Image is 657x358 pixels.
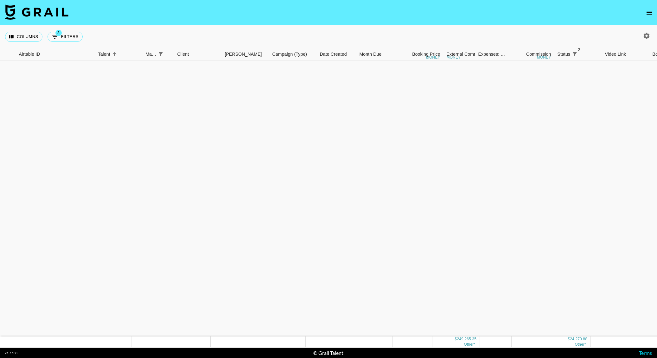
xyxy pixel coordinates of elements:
[55,30,62,36] span: 3
[320,48,347,60] div: Date Created
[165,50,174,59] button: Sort
[579,50,588,59] button: Sort
[19,48,40,60] div: Airtable ID
[568,336,570,342] div: $
[457,336,476,342] div: 249,265.35
[143,48,174,60] div: Manager
[177,48,189,60] div: Client
[576,47,582,53] span: 2
[225,48,262,60] div: [PERSON_NAME]
[554,48,602,60] div: Status
[5,4,68,20] img: Grail Talent
[317,48,356,60] div: Date Created
[222,48,269,60] div: Booker
[110,50,119,59] button: Sort
[98,48,110,60] div: Talent
[447,48,489,60] div: External Commission
[146,48,156,60] div: Manager
[156,50,165,59] button: Show filters
[356,48,396,60] div: Month Due
[313,350,343,356] div: © Grail Talent
[464,342,475,347] span: € 1,600.00, CA$ 51,797.46
[643,6,656,19] button: open drawer
[174,48,222,60] div: Client
[360,48,382,60] div: Month Due
[48,32,83,42] button: Show filters
[455,336,457,342] div: $
[426,55,440,59] div: money
[95,48,143,60] div: Talent
[570,50,579,59] div: 2 active filters
[412,48,440,60] div: Booking Price
[447,55,461,59] div: money
[156,50,165,59] div: 1 active filter
[570,50,579,59] button: Show filters
[5,32,42,42] button: Select columns
[537,55,551,59] div: money
[269,48,317,60] div: Campaign (Type)
[526,48,551,60] div: Commission
[16,48,95,60] div: Airtable ID
[605,48,626,60] div: Video Link
[570,336,587,342] div: 24,270.88
[602,48,649,60] div: Video Link
[5,351,17,355] div: v 1.7.100
[478,48,506,60] div: Expenses: Remove Commission?
[475,48,507,60] div: Expenses: Remove Commission?
[272,48,307,60] div: Campaign (Type)
[575,342,586,347] span: € 156.20, CA$ 5,055.02
[639,350,652,356] a: Terms
[558,48,571,60] div: Status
